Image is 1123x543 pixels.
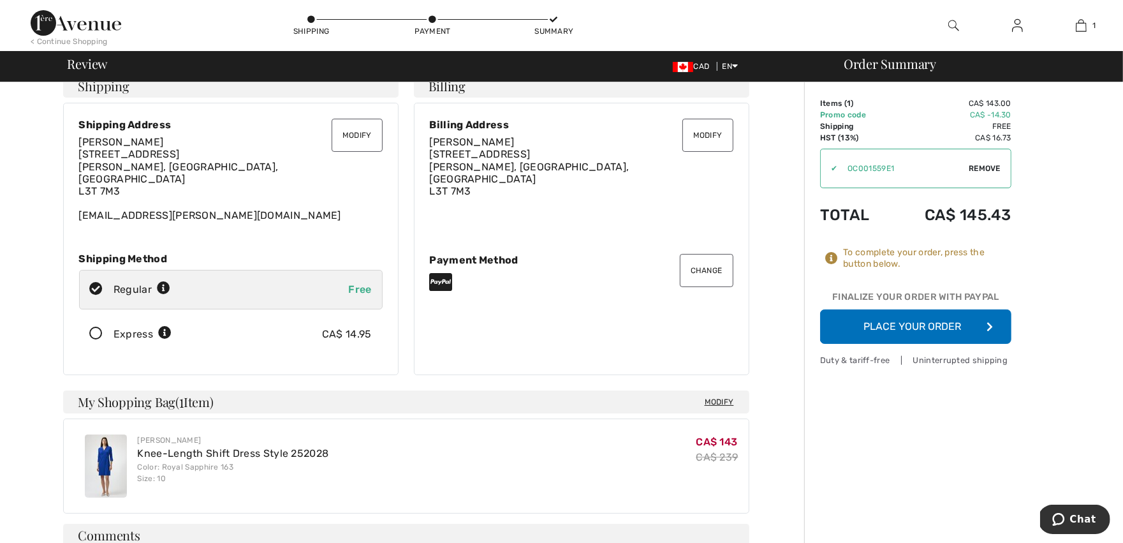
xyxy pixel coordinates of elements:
a: Sign In [1002,18,1033,34]
span: [STREET_ADDRESS] [PERSON_NAME], [GEOGRAPHIC_DATA], [GEOGRAPHIC_DATA] L3T 7M3 [430,148,629,197]
span: Free [348,283,371,295]
td: CA$ 143.00 [890,98,1011,109]
span: Shipping [78,80,129,93]
td: Free [890,121,1011,132]
button: Modify [682,119,733,152]
button: Modify [332,119,383,152]
span: [STREET_ADDRESS] [PERSON_NAME], [GEOGRAPHIC_DATA], [GEOGRAPHIC_DATA] L3T 7M3 [79,148,279,197]
span: [PERSON_NAME] [79,136,164,148]
div: Duty & tariff-free | Uninterrupted shipping [820,354,1011,366]
div: Billing Address [430,119,733,131]
div: Color: Royal Sapphire 163 Size: 10 [138,461,329,484]
div: Regular [114,282,170,297]
a: Knee-Length Shift Dress Style 252028 [138,447,329,459]
button: Change [680,254,733,287]
s: CA$ 239 [696,451,738,463]
span: CAD [673,62,714,71]
img: 1ère Avenue [31,10,121,36]
img: Canadian Dollar [673,62,693,72]
img: My Bag [1076,18,1087,33]
div: To complete your order, press the button below. [843,247,1011,270]
span: 1 [1093,20,1096,31]
td: Promo code [820,109,890,121]
td: Shipping [820,121,890,132]
div: ✔ [821,163,837,174]
td: HST (13%) [820,132,890,144]
div: [EMAIL_ADDRESS][PERSON_NAME][DOMAIN_NAME] [79,136,383,221]
td: CA$ -14.30 [890,109,1011,121]
span: 1 [847,99,851,108]
span: EN [723,62,738,71]
div: CA$ 14.95 [322,327,372,342]
input: Promo code [837,149,969,188]
button: Place Your Order [820,309,1011,344]
img: search the website [948,18,959,33]
td: CA$ 145.43 [890,193,1011,237]
img: Knee-Length Shift Dress Style 252028 [85,435,127,498]
div: Finalize Your Order with PayPal [820,290,1011,309]
div: [PERSON_NAME] [138,435,329,446]
div: Shipping [292,26,330,37]
td: Items ( ) [820,98,890,109]
iframe: Opens a widget where you can chat to one of our agents [1040,505,1110,537]
span: 1 [179,392,184,409]
a: 1 [1050,18,1112,33]
div: Order Summary [828,57,1115,70]
span: Billing [429,80,466,93]
div: Shipping Method [79,253,383,265]
span: CA$ 143 [696,436,737,448]
div: Payment Method [430,254,733,266]
td: CA$ 16.73 [890,132,1011,144]
span: Modify [705,396,734,408]
span: Review [68,57,108,70]
span: [PERSON_NAME] [430,136,515,148]
div: Express [114,327,172,342]
div: Payment [413,26,451,37]
div: Shipping Address [79,119,383,131]
td: Total [820,193,890,237]
span: Remove [969,163,1001,174]
div: Summary [534,26,573,37]
h4: My Shopping Bag [63,391,749,413]
span: ( Item) [175,393,213,410]
div: < Continue Shopping [31,36,108,47]
img: My Info [1012,18,1023,33]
